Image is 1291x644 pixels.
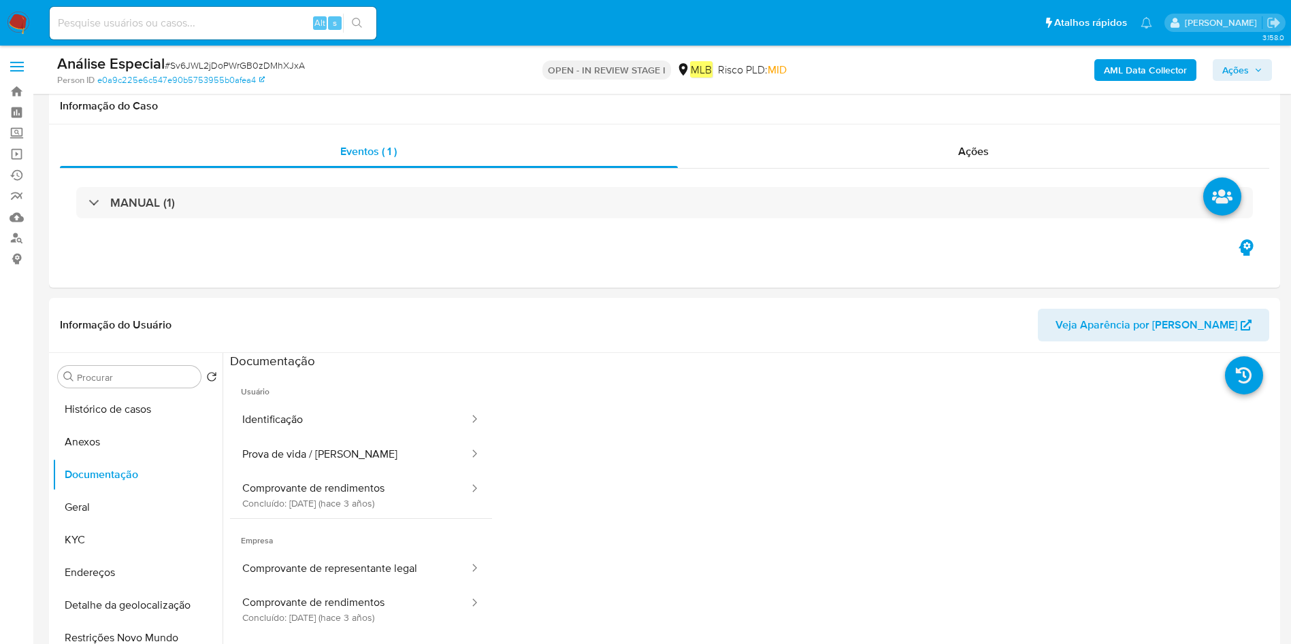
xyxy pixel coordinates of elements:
[1054,16,1127,30] span: Atalhos rápidos
[1141,17,1152,29] a: Notificações
[97,74,265,86] a: e0a9c225e6c547e90b5753955b0afea4
[958,143,989,159] span: Ações
[110,195,175,210] h3: MANUAL (1)
[52,393,223,426] button: Histórico de casos
[63,371,74,382] button: Procurar
[343,14,371,33] button: search-icon
[165,58,305,72] span: # Sv6JWL2jDoPWrGB0zDMhXJxA
[57,74,95,86] b: Person ID
[1038,309,1269,341] button: Veja Aparência por [PERSON_NAME]
[1094,59,1196,81] button: AML Data Collector
[206,371,217,386] button: Retornar ao pedido padrão
[60,99,1269,113] h1: Informação do Caso
[57,52,165,74] b: Análise Especial
[1104,59,1187,81] b: AML Data Collector
[542,61,671,80] p: OPEN - IN REVIEW STAGE I
[60,318,171,332] h1: Informação do Usuário
[340,143,397,159] span: Eventos ( 1 )
[52,556,223,589] button: Endereços
[314,16,325,29] span: Alt
[50,14,376,32] input: Pesquise usuários ou casos...
[333,16,337,29] span: s
[76,187,1253,218] div: MANUAL (1)
[52,524,223,556] button: KYC
[52,589,223,622] button: Detalhe da geolocalização
[1056,309,1237,341] span: Veja Aparência por [PERSON_NAME]
[718,63,787,78] span: Risco PLD:
[77,371,195,384] input: Procurar
[1222,59,1249,81] span: Ações
[768,62,787,78] span: MID
[52,458,223,491] button: Documentação
[1267,16,1281,30] a: Sair
[52,426,223,458] button: Anexos
[52,491,223,524] button: Geral
[690,61,713,78] em: MLB
[1185,16,1262,29] p: juliane.miranda@mercadolivre.com
[1213,59,1272,81] button: Ações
